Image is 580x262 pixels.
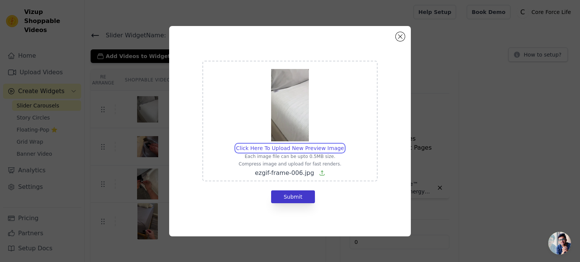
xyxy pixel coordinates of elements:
[271,69,309,141] img: preview
[271,190,315,203] button: Submit
[396,32,405,41] button: Close modal
[236,145,344,151] span: Click Here To Upload New Preview Image
[255,169,314,176] span: ezgif-frame-006.jpg
[236,161,344,167] p: Compress image and upload for fast renders.
[548,232,571,254] div: Открытый чат
[236,153,344,159] p: Each image file can be upto 0.5MB size.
